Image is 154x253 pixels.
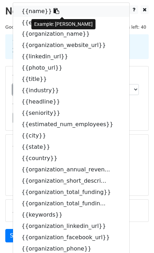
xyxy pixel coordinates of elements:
a: {{name}} [13,6,129,17]
a: {{linkedin_url}} [13,51,129,62]
a: {{estimated_num_employees}} [13,119,129,130]
a: Send [5,229,29,242]
a: {{organization_short_descri... [13,175,129,187]
a: {{headline}} [13,96,129,107]
a: {{photo_url}} [13,62,129,73]
a: {{organization_linkedin_url}} [13,220,129,232]
h2: New Campaign [5,5,149,17]
a: {{organization_website_url}} [13,40,129,51]
iframe: Chat Widget [119,219,154,253]
a: {{city}} [13,130,129,141]
a: {{organization_facebook_url}} [13,232,129,243]
a: {{organization_name}} [13,28,129,40]
a: {{organization_annual_reven... [13,164,129,175]
a: {{email}} [13,17,129,28]
a: {{state}} [13,141,129,153]
div: 1. Write your email in Gmail 2. Click [7,39,147,55]
small: Google Sheet: [5,24,50,30]
a: {{organization_total_funding}} [13,187,129,198]
a: {{seniority}} [13,107,129,119]
a: {{country}} [13,153,129,164]
div: Example: [PERSON_NAME] [31,19,96,29]
a: {{industry}} [13,85,129,96]
a: {{title}} [13,73,129,85]
a: {{keywords}} [13,209,129,220]
a: {{organization_total_fundin... [13,198,129,209]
